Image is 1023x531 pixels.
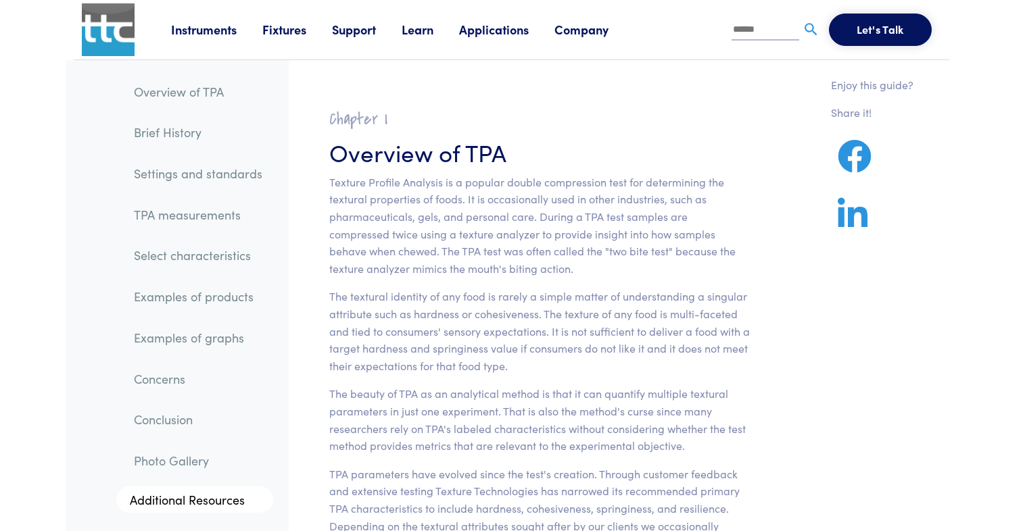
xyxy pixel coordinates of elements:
a: Examples of products [123,281,273,312]
h2: Chapter I [329,109,751,130]
a: Fixtures [262,21,332,38]
a: Settings and standards [123,158,273,189]
p: The beauty of TPA as an analytical method is that it can quantify multiple textural parameters in... [329,385,751,454]
img: ttc_logo_1x1_v1.0.png [82,3,135,56]
a: Instruments [171,21,262,38]
a: Overview of TPA [123,76,273,107]
a: TPA measurements [123,199,273,230]
p: The textural identity of any food is rarely a simple matter of understanding a singular attribute... [329,288,751,374]
a: Share on LinkedIn [831,213,874,230]
button: Let's Talk [829,14,932,46]
a: Examples of graphs [123,322,273,353]
a: Select characteristics [123,240,273,271]
a: Company [554,21,634,38]
a: Photo Gallery [123,445,273,476]
p: Share it! [831,104,913,122]
h3: Overview of TPA [329,135,751,168]
p: Texture Profile Analysis is a popular double compression test for determining the textural proper... [329,174,751,278]
a: Learn [402,21,459,38]
a: Conclusion [123,404,273,435]
a: Additional Resources [116,486,273,513]
a: Brief History [123,117,273,148]
a: Support [332,21,402,38]
p: Enjoy this guide? [831,76,913,94]
a: Applications [459,21,554,38]
a: Concerns [123,363,273,395]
